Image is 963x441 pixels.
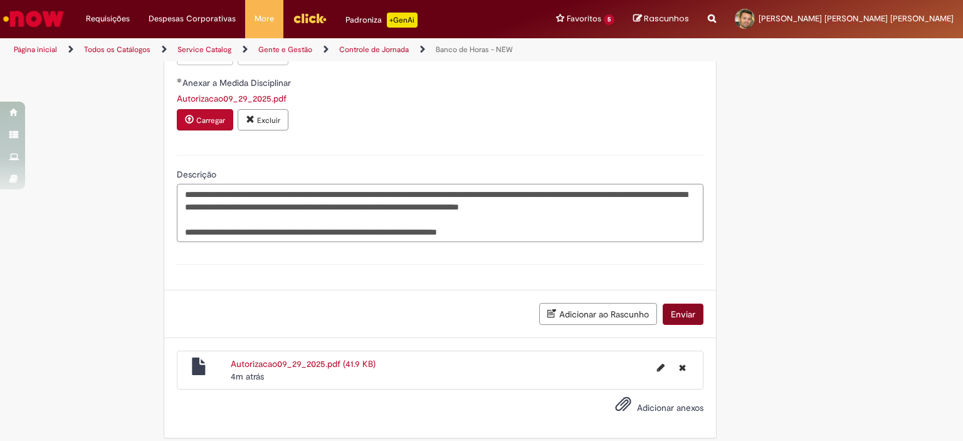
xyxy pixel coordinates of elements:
small: Excluir [257,115,280,125]
ul: Trilhas de página [9,38,633,61]
span: Despesas Corporativas [149,13,236,25]
button: Enviar [663,304,703,325]
a: Todos os Catálogos [84,45,150,55]
span: Requisições [86,13,130,25]
button: Editar nome de arquivo Autorizacao09_29_2025.pdf [650,358,672,378]
a: Rascunhos [633,13,689,25]
span: Anexar a Medida Disciplinar [182,77,293,88]
a: Service Catalog [177,45,231,55]
span: Descrição [177,169,219,180]
span: Rascunhos [644,13,689,24]
button: Excluir Autorizacao09_29_2025.pdf [671,358,693,378]
button: Adicionar anexos [612,393,634,422]
button: Carregar anexo de Anexar a Medida Disciplinar Required [177,109,233,130]
span: [PERSON_NAME] [PERSON_NAME] [PERSON_NAME] [759,13,954,24]
span: Obrigatório Preenchido [177,78,182,83]
p: +GenAi [387,13,418,28]
div: Padroniza [345,13,418,28]
button: Adicionar ao Rascunho [539,303,657,325]
span: 5 [604,14,614,25]
span: Adicionar anexos [637,402,703,413]
a: Autorizacao09_29_2025.pdf (41.9 KB) [231,358,376,369]
textarea: Descrição [177,184,703,243]
a: Gente e Gestão [258,45,312,55]
time: 29/09/2025 12:14:59 [231,371,264,382]
small: Carregar [196,115,225,125]
span: More [255,13,274,25]
span: Favoritos [567,13,601,25]
button: Excluir anexo Autorizacao09_29_2025.pdf [238,109,288,130]
span: 4m atrás [231,371,264,382]
a: Página inicial [14,45,57,55]
a: Controle de Jornada [339,45,409,55]
a: Banco de Horas - NEW [436,45,513,55]
img: ServiceNow [1,6,66,31]
img: click_logo_yellow_360x200.png [293,9,327,28]
a: Download de Autorizacao09_29_2025.pdf [177,93,287,104]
